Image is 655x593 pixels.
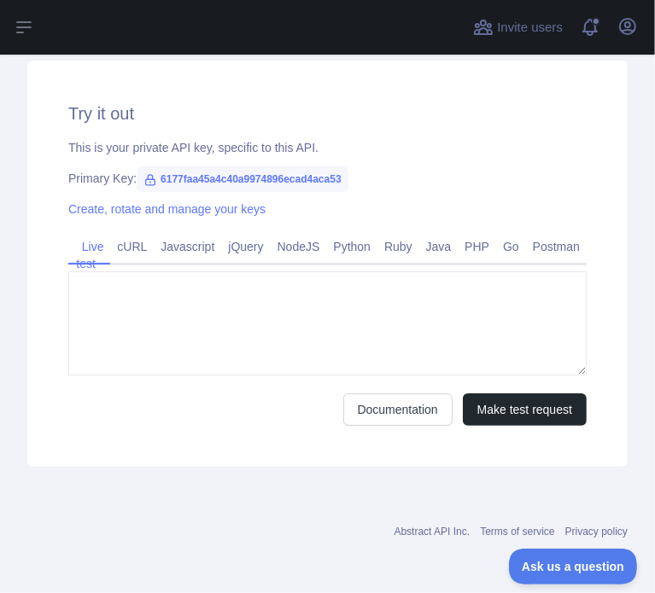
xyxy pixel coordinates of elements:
iframe: Toggle Customer Support [509,549,638,584]
a: Java [419,233,459,260]
a: Documentation [343,393,453,426]
a: Go [496,233,526,260]
a: Abstract API Inc. [395,526,471,538]
button: Make test request [463,393,587,426]
div: This is your private API key, specific to this API. [68,139,587,156]
button: Invite users [470,14,566,41]
a: Python [326,233,377,260]
a: cURL [110,233,154,260]
a: Live test [75,233,104,277]
a: Ruby [377,233,419,260]
a: NodeJS [271,233,327,260]
span: 6177faa45a4c40a9974896ecad4aca53 [137,166,348,192]
h2: Try it out [68,102,587,125]
a: Privacy policy [565,526,628,538]
div: Primary Key: [68,170,587,187]
span: Invite users [497,18,563,38]
a: PHP [458,233,496,260]
a: Postman [526,233,587,260]
a: Javascript [154,233,221,260]
a: jQuery [221,233,270,260]
a: Create, rotate and manage your keys [68,202,266,216]
a: Terms of service [480,526,554,538]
